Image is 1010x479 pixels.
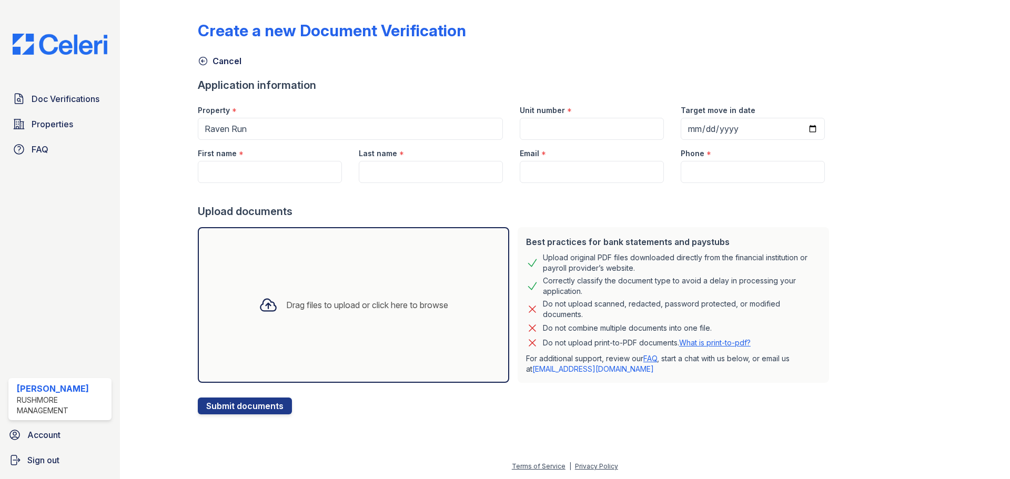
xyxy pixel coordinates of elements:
[681,105,755,116] label: Target move in date
[17,395,107,416] div: Rushmore Management
[543,338,751,348] p: Do not upload print-to-PDF documents.
[198,21,466,40] div: Create a new Document Verification
[543,322,712,334] div: Do not combine multiple documents into one file.
[512,462,565,470] a: Terms of Service
[27,454,59,466] span: Sign out
[32,93,99,105] span: Doc Verifications
[32,143,48,156] span: FAQ
[4,34,116,55] img: CE_Logo_Blue-a8612792a0a2168367f1c8372b55b34899dd931a85d93a1a3d3e32e68fde9ad4.png
[543,252,821,273] div: Upload original PDF files downloaded directly from the financial institution or payroll provider’...
[643,354,657,363] a: FAQ
[4,450,116,471] a: Sign out
[532,364,654,373] a: [EMAIL_ADDRESS][DOMAIN_NAME]
[198,398,292,414] button: Submit documents
[681,148,704,159] label: Phone
[8,139,112,160] a: FAQ
[198,105,230,116] label: Property
[198,78,833,93] div: Application information
[17,382,107,395] div: [PERSON_NAME]
[8,114,112,135] a: Properties
[198,204,833,219] div: Upload documents
[526,353,821,374] p: For additional support, review our , start a chat with us below, or email us at
[198,55,241,67] a: Cancel
[4,424,116,445] a: Account
[286,299,448,311] div: Drag files to upload or click here to browse
[543,299,821,320] div: Do not upload scanned, redacted, password protected, or modified documents.
[27,429,60,441] span: Account
[520,105,565,116] label: Unit number
[32,118,73,130] span: Properties
[198,148,237,159] label: First name
[569,462,571,470] div: |
[679,338,751,347] a: What is print-to-pdf?
[8,88,112,109] a: Doc Verifications
[359,148,397,159] label: Last name
[575,462,618,470] a: Privacy Policy
[520,148,539,159] label: Email
[526,236,821,248] div: Best practices for bank statements and paystubs
[543,276,821,297] div: Correctly classify the document type to avoid a delay in processing your application.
